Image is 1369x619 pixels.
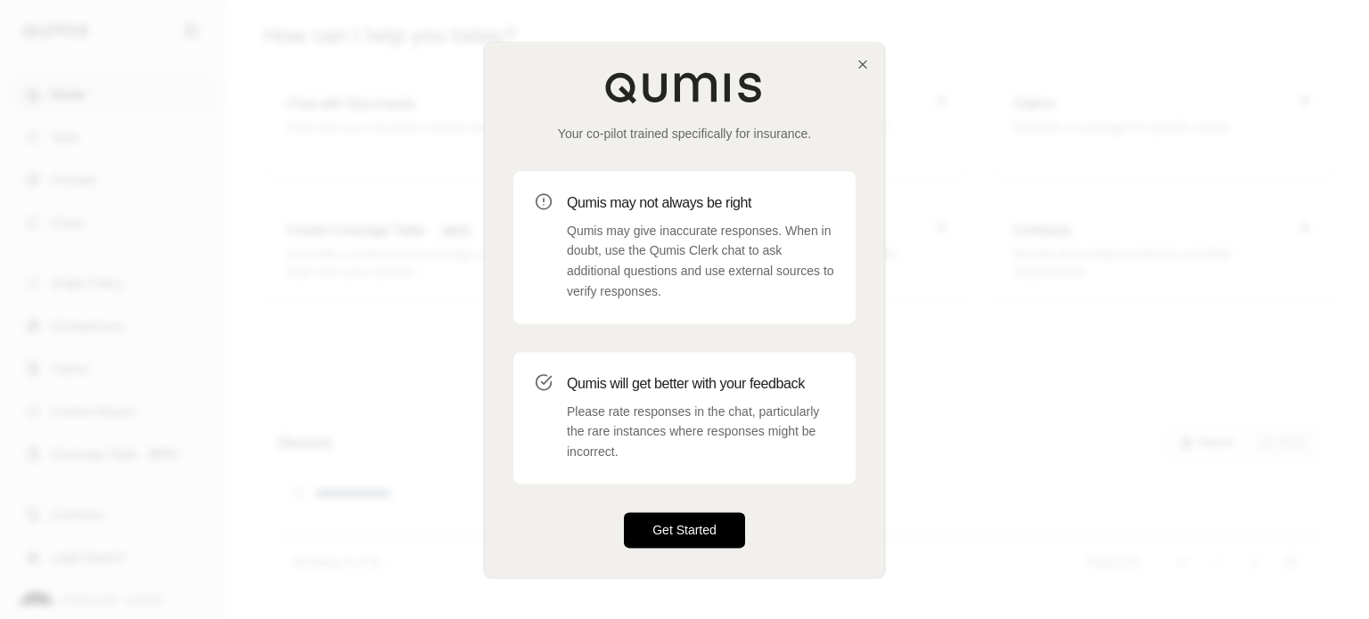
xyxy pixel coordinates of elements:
[513,125,856,143] p: Your co-pilot trained specifically for insurance.
[567,192,834,214] h3: Qumis may not always be right
[604,71,765,103] img: Qumis Logo
[567,221,834,302] p: Qumis may give inaccurate responses. When in doubt, use the Qumis Clerk chat to ask additional qu...
[567,402,834,462] p: Please rate responses in the chat, particularly the rare instances where responses might be incor...
[567,373,834,395] h3: Qumis will get better with your feedback
[624,512,745,548] button: Get Started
